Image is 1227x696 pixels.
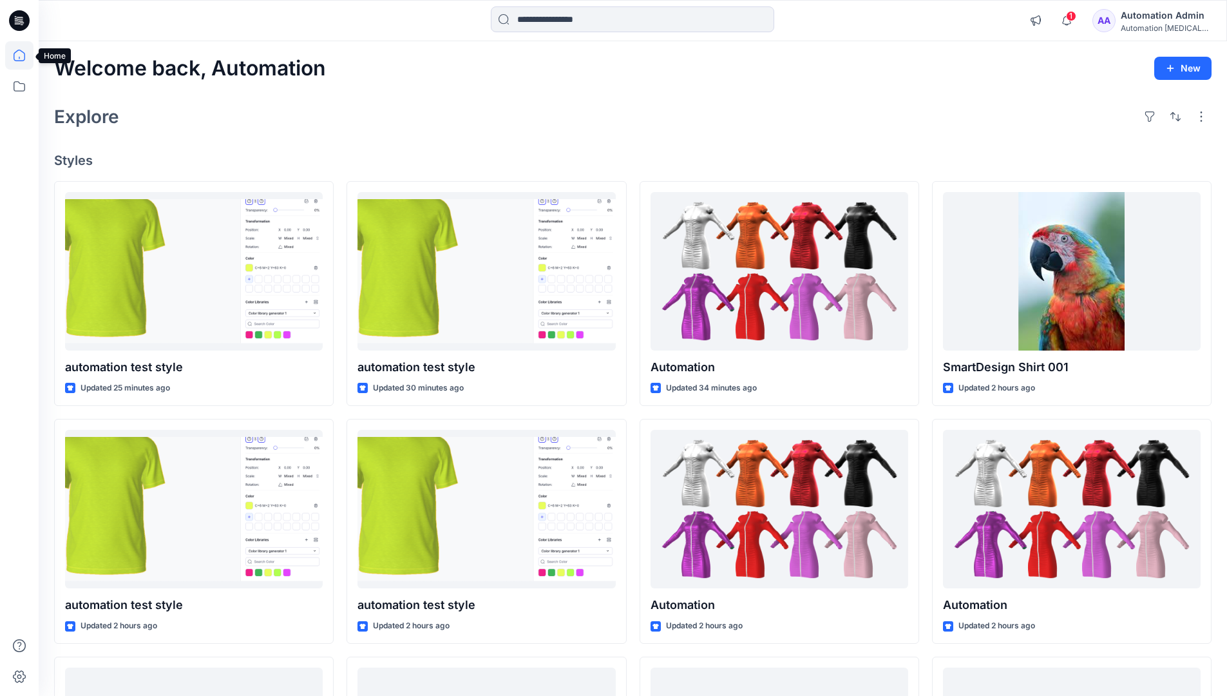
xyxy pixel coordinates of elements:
[65,430,323,589] a: automation test style
[1092,9,1116,32] div: AA
[958,619,1035,633] p: Updated 2 hours ago
[81,382,170,395] p: Updated 25 minutes ago
[65,358,323,376] p: automation test style
[357,192,615,351] a: automation test style
[651,430,908,589] a: Automation
[357,430,615,589] a: automation test style
[54,57,326,81] h2: Welcome back, Automation
[357,358,615,376] p: automation test style
[651,596,908,614] p: Automation
[943,430,1201,589] a: Automation
[65,192,323,351] a: automation test style
[943,192,1201,351] a: SmartDesign Shirt 001
[651,358,908,376] p: Automation
[943,596,1201,614] p: Automation
[54,106,119,127] h2: Explore
[65,596,323,614] p: automation test style
[943,358,1201,376] p: SmartDesign Shirt 001
[666,382,757,395] p: Updated 34 minutes ago
[1121,8,1211,23] div: Automation Admin
[1121,23,1211,33] div: Automation [MEDICAL_DATA]...
[54,153,1212,168] h4: Styles
[357,596,615,614] p: automation test style
[1066,11,1076,21] span: 1
[1154,57,1212,80] button: New
[651,192,908,351] a: Automation
[373,619,450,633] p: Updated 2 hours ago
[666,619,743,633] p: Updated 2 hours ago
[81,619,157,633] p: Updated 2 hours ago
[373,382,464,395] p: Updated 30 minutes ago
[958,382,1035,395] p: Updated 2 hours ago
